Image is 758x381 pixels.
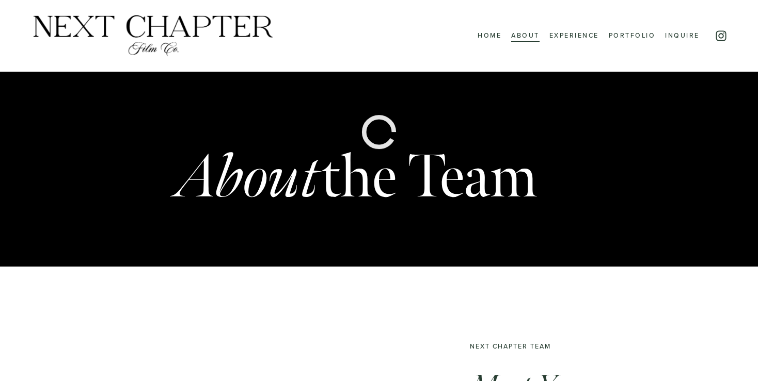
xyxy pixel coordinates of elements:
a: Inquire [665,29,699,42]
a: Home [478,29,501,42]
em: About [176,140,321,216]
a: Experience [549,29,599,42]
img: Next Chapter Film Co. [30,13,276,58]
h1: the Team [176,146,538,208]
code: Next Chapter Team [470,342,551,351]
a: Portfolio [609,29,655,42]
a: About [511,29,539,42]
a: Instagram [715,29,728,42]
